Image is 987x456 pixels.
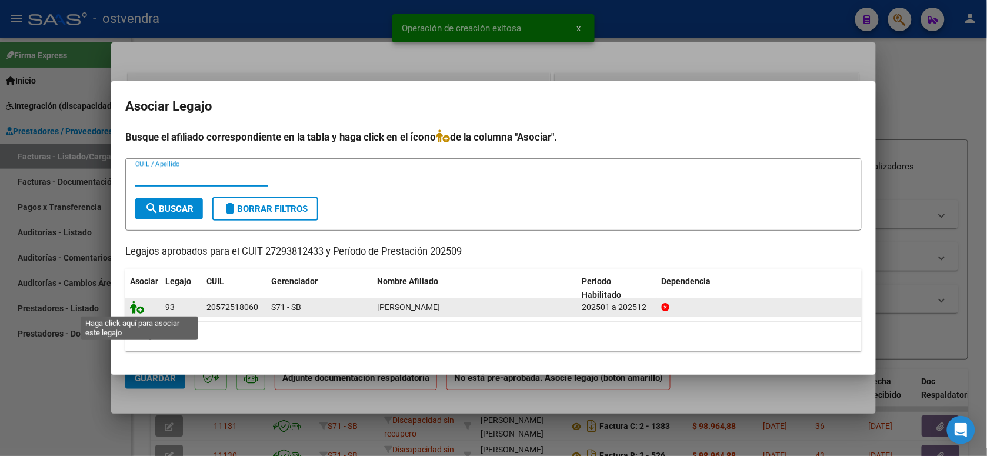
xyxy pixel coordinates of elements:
span: KOIALOWICZ TAYRON [377,302,440,312]
span: Nombre Afiliado [377,277,438,286]
div: 202501 a 202512 [582,301,652,314]
div: 1 registros [125,322,862,351]
div: 20572518060 [206,301,258,314]
span: Periodo Habilitado [582,277,622,299]
button: Borrar Filtros [212,197,318,221]
button: Buscar [135,198,203,219]
span: 93 [165,302,175,312]
span: Gerenciador [271,277,318,286]
datatable-header-cell: CUIL [202,269,266,308]
span: Buscar [145,204,194,214]
span: Borrar Filtros [223,204,308,214]
span: Legajo [165,277,191,286]
mat-icon: delete [223,201,237,215]
span: S71 - SB [271,302,301,312]
datatable-header-cell: Nombre Afiliado [372,269,578,308]
datatable-header-cell: Asociar [125,269,161,308]
datatable-header-cell: Dependencia [657,269,862,308]
span: Asociar [130,277,158,286]
span: Dependencia [662,277,711,286]
h4: Busque el afiliado correspondiente en la tabla y haga click en el ícono de la columna "Asociar". [125,129,862,145]
h2: Asociar Legajo [125,95,862,118]
datatable-header-cell: Periodo Habilitado [578,269,657,308]
datatable-header-cell: Gerenciador [266,269,372,308]
p: Legajos aprobados para el CUIT 27293812433 y Período de Prestación 202509 [125,245,862,259]
datatable-header-cell: Legajo [161,269,202,308]
div: Open Intercom Messenger [947,416,975,444]
span: CUIL [206,277,224,286]
mat-icon: search [145,201,159,215]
